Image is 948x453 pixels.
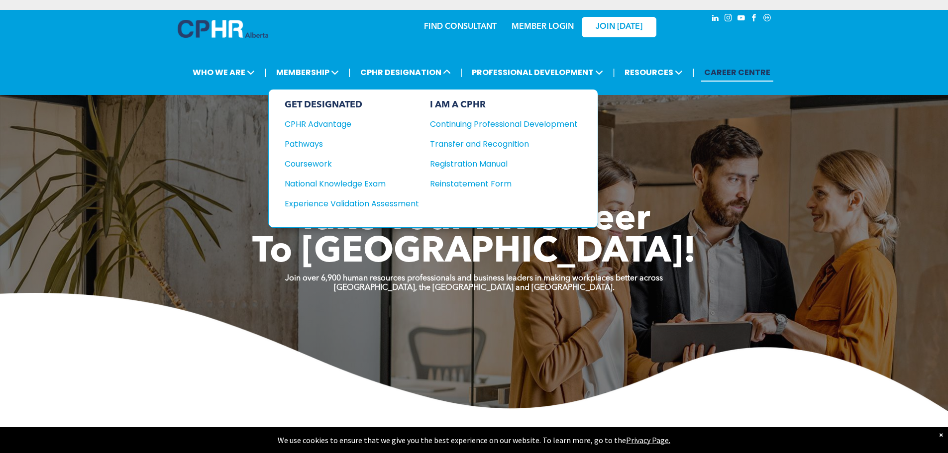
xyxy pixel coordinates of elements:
a: facebook [749,12,760,26]
div: Transfer and Recognition [430,138,563,150]
div: Coursework [285,158,406,170]
a: youtube [736,12,747,26]
a: National Knowledge Exam [285,178,419,190]
a: linkedin [710,12,721,26]
a: MEMBER LOGIN [512,23,574,31]
div: CPHR Advantage [285,118,406,130]
a: Experience Validation Assessment [285,197,419,210]
span: To [GEOGRAPHIC_DATA]! [252,235,696,271]
img: A blue and white logo for cp alberta [178,20,268,38]
div: Experience Validation Assessment [285,197,406,210]
strong: Join over 6,900 human resources professionals and business leaders in making workplaces better ac... [285,274,663,282]
strong: [GEOGRAPHIC_DATA], the [GEOGRAPHIC_DATA] and [GEOGRAPHIC_DATA]. [334,284,615,292]
a: Reinstatement Form [430,178,578,190]
li: | [613,62,615,83]
span: PROFESSIONAL DEVELOPMENT [469,63,606,82]
div: I AM A CPHR [430,99,578,110]
a: FIND CONSULTANT [424,23,497,31]
div: Reinstatement Form [430,178,563,190]
a: Social network [762,12,773,26]
a: Coursework [285,158,419,170]
div: Continuing Professional Development [430,118,563,130]
a: Privacy Page. [626,435,670,445]
span: RESOURCES [622,63,686,82]
a: JOIN [DATE] [582,17,656,37]
li: | [348,62,351,83]
div: Registration Manual [430,158,563,170]
div: National Knowledge Exam [285,178,406,190]
a: CPHR Advantage [285,118,419,130]
div: Pathways [285,138,406,150]
li: | [264,62,267,83]
div: GET DESIGNATED [285,99,419,110]
li: | [692,62,695,83]
span: CPHR DESIGNATION [357,63,454,82]
span: JOIN [DATE] [596,22,642,32]
a: Pathways [285,138,419,150]
a: CAREER CENTRE [701,63,773,82]
span: WHO WE ARE [190,63,258,82]
a: instagram [723,12,734,26]
div: Dismiss notification [939,430,943,440]
a: Registration Manual [430,158,578,170]
span: MEMBERSHIP [273,63,342,82]
li: | [460,62,463,83]
a: Transfer and Recognition [430,138,578,150]
a: Continuing Professional Development [430,118,578,130]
